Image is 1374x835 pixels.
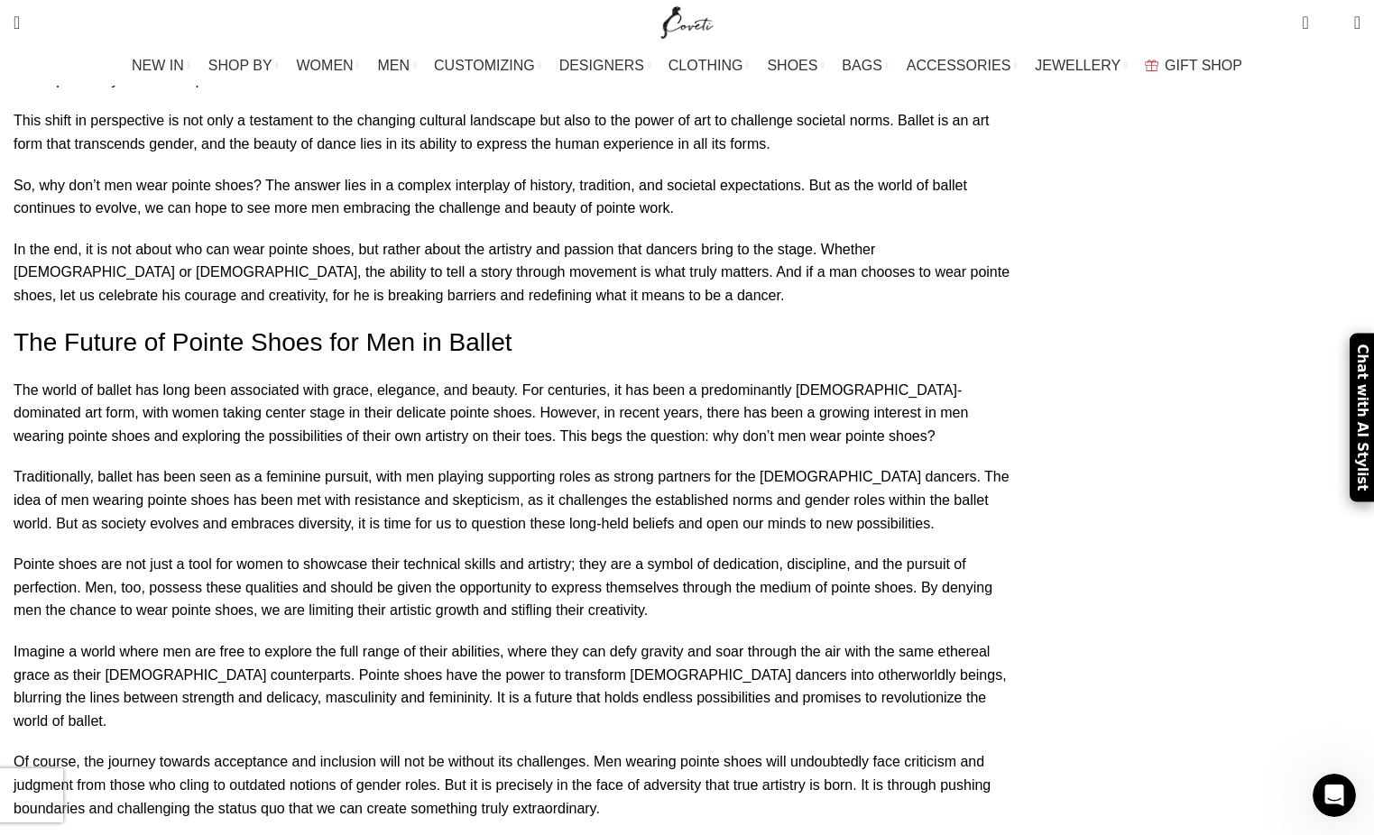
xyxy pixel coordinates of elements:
p: Imagine a world where men are free to explore the full range of their abilities, where they can d... [14,640,1017,732]
a: CLOTHING [669,48,750,84]
a: WOMEN [297,48,360,84]
span: MEN [378,57,410,74]
p: The world of ballet has long been associated with grace, elegance, and beauty. For centuries, it ... [14,379,1017,448]
p: Pointe shoes are not just a tool for women to showcase their technical skills and artistry; they ... [14,553,1017,622]
a: Site logo [657,14,717,29]
a: 0 [1293,5,1317,41]
a: MEN [378,48,416,84]
p: So, why don’t men wear pointe shoes? The answer lies in a complex interplay of history, tradition... [14,174,1017,220]
a: BAGS [842,48,888,84]
a: JEWELLERY [1035,48,1127,84]
span: GIFT SHOP [1165,57,1242,74]
div: Main navigation [5,48,1369,84]
a: GIFT SHOP [1145,48,1242,84]
span: 0 [1326,18,1340,32]
span: JEWELLERY [1035,57,1120,74]
span: DESIGNERS [559,57,644,74]
p: Traditionally, ballet has been seen as a feminine pursuit, with men playing supporting roles as s... [14,465,1017,535]
a: Search [5,5,29,41]
a: SHOES [767,48,824,84]
span: CLOTHING [669,57,743,74]
p: In the end, it is not about who can wear pointe shoes, but rather about the artistry and passion ... [14,238,1017,307]
span: ACCESSORIES [907,57,1011,74]
span: SHOES [767,57,817,74]
span: NEW IN [132,57,184,74]
p: Of course, the journey towards acceptance and inclusion will not be without its challenges. Men w... [14,750,1017,820]
span: SHOP BY [208,57,272,74]
a: DESIGNERS [559,48,650,84]
span: BAGS [842,57,881,74]
div: My Wishlist [1323,5,1341,41]
iframe: Intercom live chat [1313,774,1356,817]
a: ACCESSORIES [907,48,1018,84]
span: 0 [1304,9,1317,23]
p: This shift in perspective is not only a testament to the changing cultural landscape but also to ... [14,109,1017,155]
a: CUSTOMIZING [434,48,541,84]
a: SHOP BY [208,48,279,84]
img: GiftBag [1145,60,1158,71]
a: NEW IN [132,48,190,84]
span: WOMEN [297,57,354,74]
h1: The Future of Pointe Shoes for Men in Ballet [14,325,1017,360]
span: CUSTOMIZING [434,57,535,74]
